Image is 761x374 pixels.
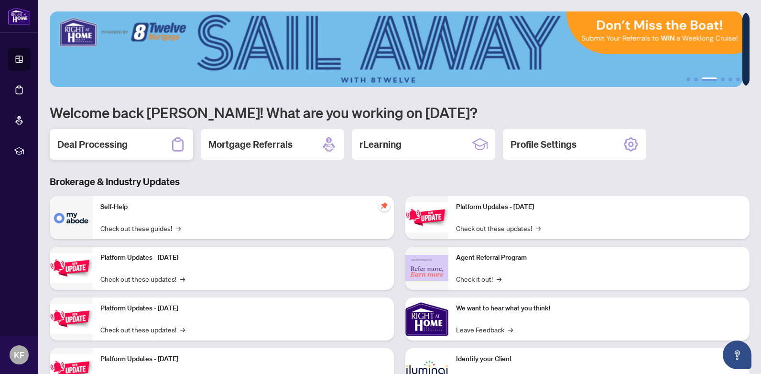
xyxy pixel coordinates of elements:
a: Check out these updates!→ [100,274,185,284]
h2: Mortgage Referrals [208,138,293,151]
a: Check out these guides!→ [100,223,181,233]
span: → [497,274,501,284]
h2: Profile Settings [511,138,576,151]
p: Identify your Client [456,354,742,364]
button: 2 [694,77,698,81]
a: Leave Feedback→ [456,324,513,335]
button: 1 [686,77,690,81]
a: Check it out!→ [456,274,501,284]
a: Check out these updates!→ [100,324,185,335]
a: Check out these updates!→ [456,223,541,233]
p: We want to hear what you think! [456,303,742,314]
img: logo [8,7,31,25]
span: → [536,223,541,233]
button: 5 [728,77,732,81]
span: → [508,324,513,335]
button: 6 [736,77,740,81]
img: We want to hear what you think! [405,297,448,341]
span: pushpin [379,200,390,211]
p: Platform Updates - [DATE] [100,253,386,263]
img: Platform Updates - June 23, 2025 [405,202,448,232]
h3: Brokerage & Industry Updates [50,175,750,188]
img: Platform Updates - September 16, 2025 [50,253,93,283]
p: Self-Help [100,202,386,212]
img: Slide 2 [50,11,742,87]
p: Platform Updates - [DATE] [100,354,386,364]
h2: Deal Processing [57,138,128,151]
img: Platform Updates - July 21, 2025 [50,304,93,334]
h1: Welcome back [PERSON_NAME]! What are you working on [DATE]? [50,103,750,121]
button: 3 [702,77,717,81]
span: → [180,324,185,335]
span: → [176,223,181,233]
img: Self-Help [50,196,93,239]
p: Agent Referral Program [456,253,742,263]
h2: rLearning [359,138,402,151]
span: → [180,274,185,284]
img: Agent Referral Program [405,255,448,281]
span: KF [14,348,24,362]
p: Platform Updates - [DATE] [100,303,386,314]
button: 4 [721,77,725,81]
p: Platform Updates - [DATE] [456,202,742,212]
button: Open asap [723,341,751,369]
